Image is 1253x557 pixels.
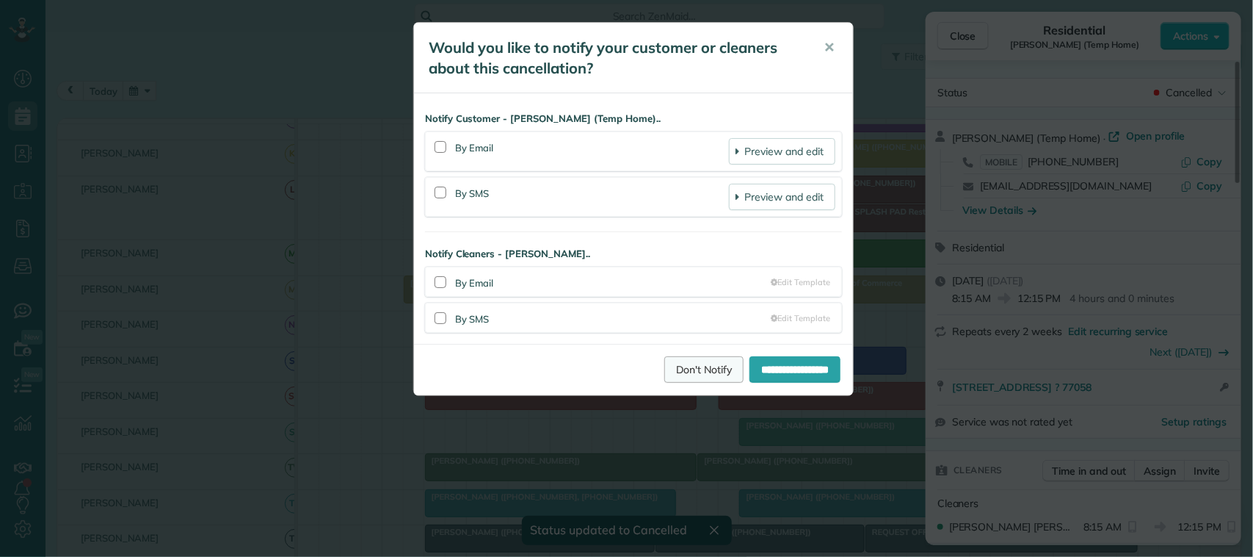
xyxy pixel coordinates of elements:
div: By SMS [455,309,771,326]
strong: Notify Customer - [PERSON_NAME] (Temp Home).. [425,112,842,126]
h5: Would you like to notify your customer or cleaners about this cancellation? [429,37,803,79]
div: By Email [455,273,771,290]
a: Edit Template [771,276,830,288]
a: Edit Template [771,312,830,324]
span: ✕ [824,39,835,56]
div: By SMS [455,184,729,210]
div: By Email [455,138,729,165]
a: Preview and edit [729,138,835,165]
strong: Notify Cleaners - [PERSON_NAME].. [425,247,842,261]
a: Don't Notify [664,356,744,383]
a: Preview and edit [729,184,835,210]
